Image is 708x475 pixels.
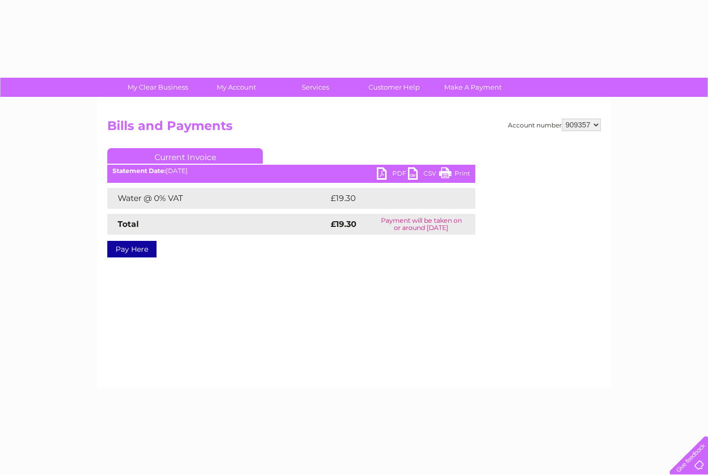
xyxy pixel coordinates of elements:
[107,148,263,164] a: Current Invoice
[377,167,408,182] a: PDF
[194,78,279,97] a: My Account
[112,167,166,175] b: Statement Date:
[118,219,139,229] strong: Total
[408,167,439,182] a: CSV
[107,167,475,175] div: [DATE]
[107,119,601,138] h2: Bills and Payments
[508,119,601,131] div: Account number
[273,78,358,97] a: Services
[439,167,470,182] a: Print
[331,219,357,229] strong: £19.30
[430,78,516,97] a: Make A Payment
[351,78,437,97] a: Customer Help
[115,78,201,97] a: My Clear Business
[328,188,454,209] td: £19.30
[367,214,475,235] td: Payment will be taken on or around [DATE]
[107,241,157,257] a: Pay Here
[107,188,328,209] td: Water @ 0% VAT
